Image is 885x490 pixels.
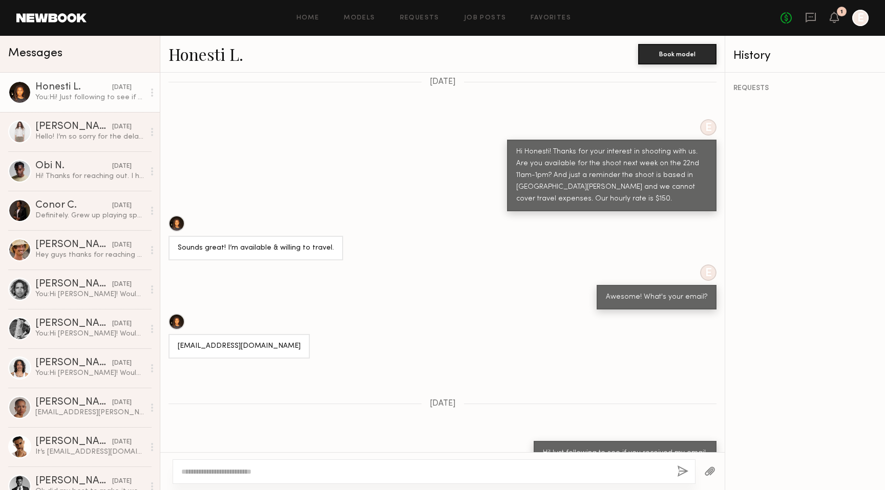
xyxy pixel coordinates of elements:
div: You: Hi [PERSON_NAME]! Would you be interested in shooting with us at Nomad? We make phone cases,... [35,329,144,339]
a: Job Posts [464,15,507,21]
a: Requests [400,15,439,21]
a: Honesti L. [168,43,243,65]
div: Hi Honesti! Thanks for your interest in shooting with us. Are you available for the shoot next we... [516,146,707,205]
div: It’s [EMAIL_ADDRESS][DOMAIN_NAME] [35,447,144,457]
div: You: Hi [PERSON_NAME]! Would you be interested in shooting with us at Nomad? We make phone cases,... [35,289,144,299]
div: [DATE] [112,122,132,132]
div: Awesome! What's your email? [606,292,707,303]
div: [DATE] [112,162,132,171]
div: [EMAIL_ADDRESS][DOMAIN_NAME] [178,341,301,352]
div: [PERSON_NAME] [35,358,112,368]
div: [DATE] [112,319,132,329]
div: You: Hi! Just following to see if you received my email. [35,93,144,102]
div: [DATE] [112,437,132,447]
div: Conor C. [35,201,112,211]
div: [PERSON_NAME] [35,476,112,486]
div: [DATE] [112,398,132,408]
div: [DATE] [112,240,132,250]
div: REQUESTS [733,85,877,92]
span: [DATE] [430,78,456,86]
a: Favorites [531,15,571,21]
span: Messages [8,48,62,59]
div: Obi N. [35,161,112,171]
div: [DATE] [112,280,132,289]
div: [DATE] [112,359,132,368]
div: [PERSON_NAME] [35,397,112,408]
div: Hi! Just following to see if you received my email. [543,448,707,459]
span: [DATE] [430,399,456,408]
a: Home [297,15,320,21]
div: Definitely. Grew up playing sports and still play. Won’t be an issue! [35,211,144,220]
div: [PERSON_NAME] [35,122,112,132]
div: [PERSON_NAME] [35,319,112,329]
div: Sounds great! I’m available & willing to travel. [178,242,334,254]
div: [PERSON_NAME] [35,437,112,447]
a: Book model [638,49,717,58]
div: [PERSON_NAME] [35,240,112,250]
div: [DATE] [112,201,132,211]
button: Book model [638,44,717,64]
div: Hi! Thanks for reaching out. I honestly would have loved to. But the distance with no travel expe... [35,171,144,181]
a: E [852,10,869,26]
div: [PERSON_NAME] [35,279,112,289]
div: [DATE] [112,477,132,486]
div: [DATE] [112,83,132,93]
div: Hello! I’m so sorry for the delay! I’m unfortunately not available on the 22nd anymore! I really ... [35,132,144,142]
div: Hey guys thanks for reaching out. I can’t do it for the rate if we could bump it a bit higher I w... [35,250,144,260]
div: History [733,50,877,62]
div: You: Hi [PERSON_NAME]! Would you be interested in shooting with us at Nomad? We make phone cases,... [35,368,144,378]
a: Models [344,15,375,21]
div: [EMAIL_ADDRESS][PERSON_NAME][DOMAIN_NAME] [35,408,144,417]
div: Honesti L. [35,82,112,93]
div: 1 [840,9,843,15]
